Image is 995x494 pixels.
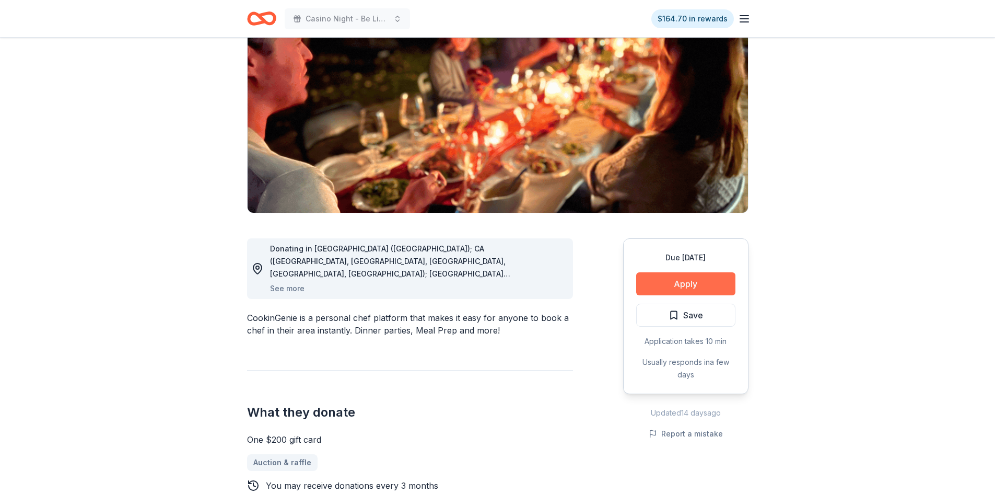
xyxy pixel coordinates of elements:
div: Application takes 10 min [636,335,735,348]
span: Casino Night - Be Like Brit 15 Years [306,13,389,25]
h2: What they donate [247,404,573,421]
div: One $200 gift card [247,433,573,446]
div: Usually responds in a few days [636,356,735,381]
img: Image for CookinGenie [248,13,748,213]
div: CookinGenie is a personal chef platform that makes it easy for anyone to book a chef in their are... [247,312,573,337]
a: $164.70 in rewards [651,9,734,28]
button: See more [270,282,305,295]
div: Updated 14 days ago [623,407,748,419]
a: Home [247,6,276,31]
button: Save [636,304,735,327]
button: Apply [636,272,735,295]
button: Report a mistake [649,428,723,440]
button: Casino Night - Be Like Brit 15 Years [285,8,410,29]
a: Auction & raffle [247,454,318,471]
div: Due [DATE] [636,251,735,264]
div: You may receive donations every 3 months [266,479,438,492]
span: Save [683,308,703,322]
